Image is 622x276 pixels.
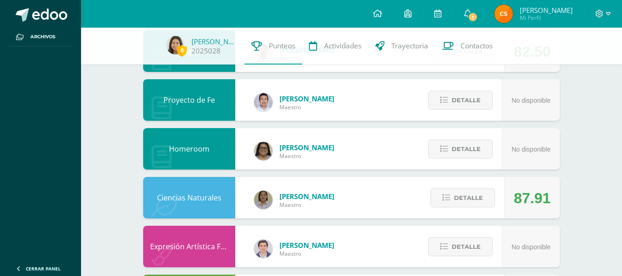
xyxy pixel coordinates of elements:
[279,201,334,209] span: Maestro
[452,238,481,255] span: Detalle
[512,146,551,153] span: No disponible
[177,45,187,56] span: 0
[452,141,481,158] span: Detalle
[192,46,221,56] a: 2025028
[279,192,334,201] span: [PERSON_NAME]
[254,142,273,160] img: 6a91f3c28980e4c11ff94e63ef0e30c7.png
[143,79,235,121] div: Proyecto de Fe
[166,36,185,54] img: 6696d1ca05c0f433d35554cfcba90bb8.png
[430,188,495,207] button: Detalle
[7,28,74,47] a: Archivos
[460,41,493,51] span: Contactos
[391,41,428,51] span: Trayectoria
[520,6,573,15] span: [PERSON_NAME]
[143,128,235,170] div: Homeroom
[324,41,361,51] span: Actividades
[244,28,302,65] a: Punteos
[254,191,273,209] img: 3af43c4f3931345fadf8ce10480f33e2.png
[26,265,61,272] span: Cerrar panel
[143,177,235,218] div: Ciencias Naturales
[514,177,551,219] div: 87.91
[428,237,493,256] button: Detalle
[494,5,513,23] img: 236f60812479887bd343fffca26c79af.png
[279,250,334,258] span: Maestro
[279,152,334,160] span: Maestro
[520,14,573,22] span: Mi Perfil
[254,240,273,258] img: 32863153bf8bbda601a51695c130e98e.png
[30,33,55,41] span: Archivos
[468,12,478,22] span: 1
[428,91,493,110] button: Detalle
[254,93,273,112] img: 4582bc727a9698f22778fe954f29208c.png
[435,28,500,65] a: Contactos
[428,140,493,159] button: Detalle
[512,243,551,251] span: No disponible
[454,189,483,206] span: Detalle
[279,103,334,111] span: Maestro
[269,41,295,51] span: Punteos
[279,143,334,152] span: [PERSON_NAME]
[368,28,435,65] a: Trayectoria
[279,241,334,250] span: [PERSON_NAME]
[302,28,368,65] a: Actividades
[192,37,238,46] a: [PERSON_NAME]
[452,92,481,109] span: Detalle
[143,226,235,267] div: Expresión Artística FORMACIÓN MUSICAL
[512,97,551,104] span: No disponible
[279,94,334,103] span: [PERSON_NAME]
